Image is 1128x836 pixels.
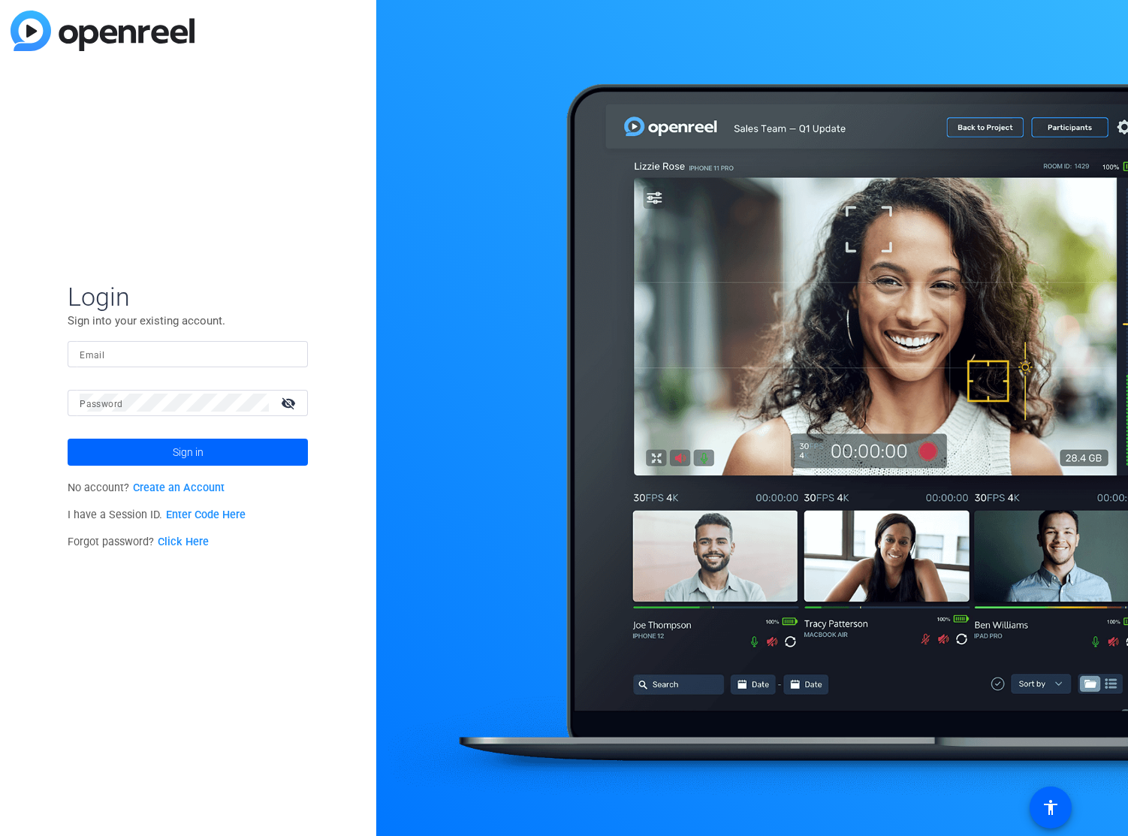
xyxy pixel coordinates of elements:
[68,481,225,494] span: No account?
[68,439,308,466] button: Sign in
[68,509,246,521] span: I have a Session ID.
[80,399,122,409] mat-label: Password
[158,536,209,548] a: Click Here
[173,433,204,471] span: Sign in
[68,281,308,312] span: Login
[68,312,308,329] p: Sign into your existing account.
[68,536,209,548] span: Forgot password?
[272,392,308,414] mat-icon: visibility_off
[11,11,195,51] img: blue-gradient.svg
[166,509,246,521] a: Enter Code Here
[80,345,296,363] input: Enter Email Address
[1042,798,1060,816] mat-icon: accessibility
[133,481,225,494] a: Create an Account
[80,350,104,361] mat-label: Email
